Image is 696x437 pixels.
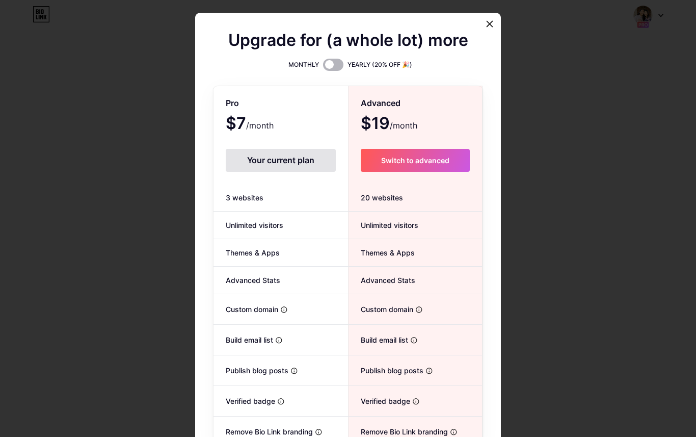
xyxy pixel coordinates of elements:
span: $7 [226,117,274,132]
span: Remove Bio Link branding [349,426,448,437]
span: Switch to advanced [381,156,449,165]
span: Unlimited visitors [349,220,418,230]
span: /month [246,119,274,132]
button: Switch to advanced [361,149,470,172]
span: Upgrade for (a whole lot) more [228,34,468,46]
span: Publish blog posts [349,365,423,376]
span: Custom domain [213,304,278,315]
span: Advanced Stats [213,275,280,286]
span: YEARLY (20% OFF 🎉) [347,60,412,70]
div: Your current plan [226,149,336,172]
span: $19 [361,117,417,132]
span: /month [390,119,417,132]
span: Themes & Apps [213,247,280,258]
span: Unlimited visitors [213,220,283,230]
span: Publish blog posts [213,365,288,376]
span: Build email list [349,335,408,345]
div: 20 websites [349,184,482,212]
span: Verified badge [213,396,275,406]
span: Advanced [361,94,400,112]
span: Custom domain [349,304,413,315]
span: Verified badge [349,396,410,406]
span: Advanced Stats [349,275,415,286]
span: Pro [226,94,239,112]
span: Build email list [213,335,273,345]
span: MONTHLY [288,60,319,70]
div: 3 websites [213,184,348,212]
span: Themes & Apps [349,247,415,258]
span: Remove Bio Link branding [213,426,313,437]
